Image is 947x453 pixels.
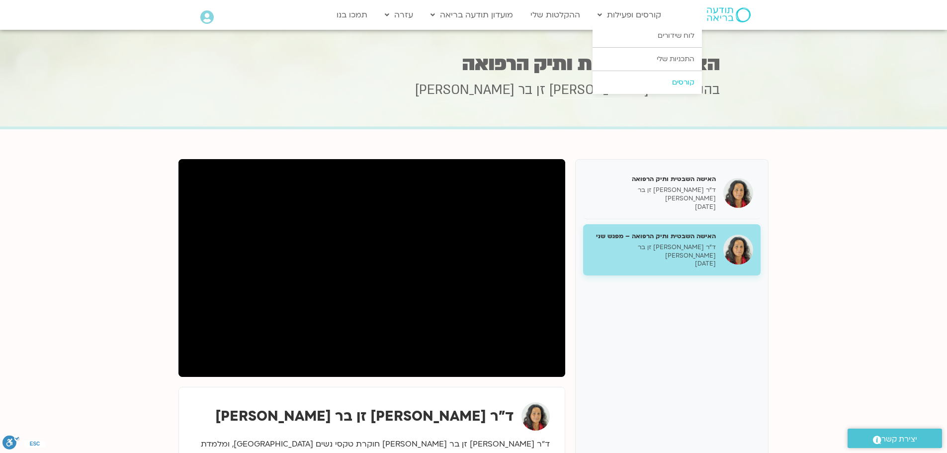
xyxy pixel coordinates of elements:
[332,5,372,24] a: תמכו בנו
[881,433,917,446] span: יצירת קשר
[848,429,942,448] a: יצירת קשר
[426,5,518,24] a: מועדון תודעה בריאה
[593,24,702,47] a: לוח שידורים
[591,186,716,203] p: ד״ר [PERSON_NAME] זן בר [PERSON_NAME]
[593,48,702,71] a: התכניות שלי
[591,175,716,183] h5: האישה השבטית ותיק הרפואה
[707,7,751,22] img: תודעה בריאה
[525,5,585,24] a: ההקלטות שלי
[380,5,418,24] a: עזרה
[521,402,550,431] img: ד״ר צילה זן בר צור
[723,178,753,208] img: האישה השבטית ותיק הרפואה
[591,203,716,211] p: [DATE]
[591,232,716,241] h5: האישה השבטית ותיק הרפואה – מפגש שני
[591,260,716,268] p: [DATE]
[228,54,720,74] h1: האישה השבטית ותיק הרפואה
[591,243,716,260] p: ד״ר [PERSON_NAME] זן בר [PERSON_NAME]
[593,71,702,94] a: קורסים
[215,407,514,426] strong: ד״ר [PERSON_NAME] זן בר [PERSON_NAME]
[723,235,753,265] img: האישה השבטית ותיק הרפואה – מפגש שני
[675,81,720,99] span: בהנחיית
[593,5,666,24] a: קורסים ופעילות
